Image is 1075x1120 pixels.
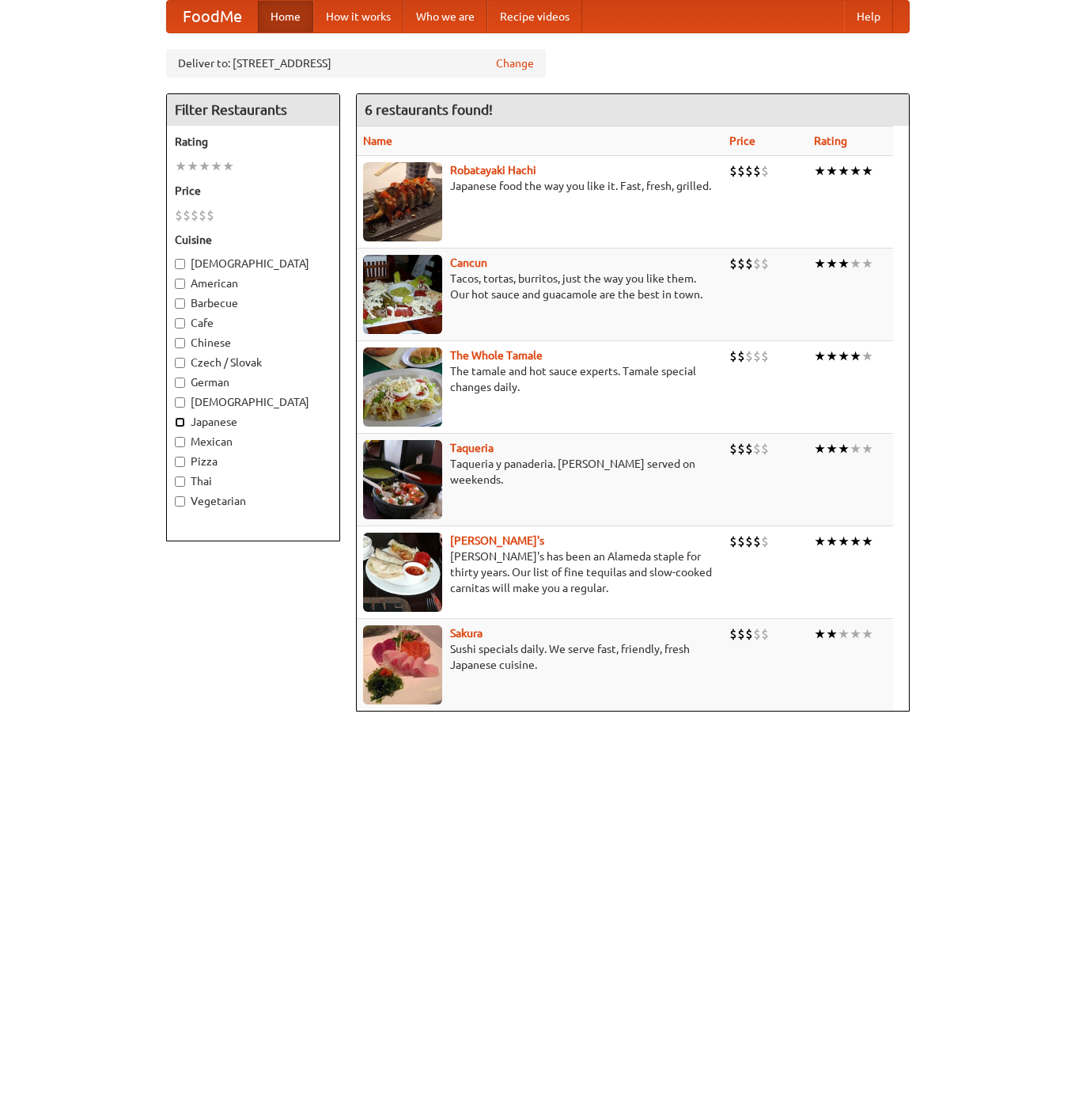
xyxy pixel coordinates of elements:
[745,255,753,272] li: $
[850,625,861,643] li: ★
[175,397,185,408] input: [DEMOGRAPHIC_DATA]
[363,549,717,596] p: [PERSON_NAME]'s has been an Alameda staple for thirty years. Our list of fine tequilas and slow-c...
[450,627,483,640] b: Sakura
[175,378,185,388] input: German
[175,295,331,311] label: Barbecue
[745,440,753,457] li: $
[826,440,838,457] li: ★
[175,394,331,410] label: [DEMOGRAPHIC_DATA]
[753,533,761,550] li: $
[222,158,234,175] li: ★
[737,162,745,180] li: $
[761,625,769,643] li: $
[753,255,761,272] li: $
[729,162,737,180] li: $
[745,533,753,550] li: $
[753,347,761,365] li: $
[191,207,199,224] li: $
[826,255,838,272] li: ★
[814,625,826,643] li: ★
[850,533,861,550] li: ★
[826,625,838,643] li: ★
[450,256,487,269] a: Cancun
[838,625,850,643] li: ★
[861,347,873,365] li: ★
[729,533,737,550] li: $
[737,533,745,550] li: $
[175,318,185,328] input: Cafe
[167,1,258,32] a: FoodMe
[450,164,536,177] a: Robatayaki Hachi
[363,456,717,488] p: Taqueria y panaderia. [PERSON_NAME] served on weekends.
[753,625,761,643] li: $
[450,349,543,362] a: The Whole Tamale
[175,338,185,348] input: Chinese
[745,347,753,365] li: $
[175,457,185,467] input: Pizza
[814,162,826,180] li: ★
[363,347,442,427] img: wholetamale.jpg
[745,162,753,180] li: $
[175,183,331,199] h5: Price
[450,534,544,547] a: [PERSON_NAME]'s
[814,533,826,550] li: ★
[258,1,313,32] a: Home
[814,255,826,272] li: ★
[496,55,534,71] a: Change
[861,625,873,643] li: ★
[761,255,769,272] li: $
[175,315,331,331] label: Cafe
[814,347,826,365] li: ★
[363,533,442,612] img: pedros.jpg
[826,533,838,550] li: ★
[838,347,850,365] li: ★
[753,162,761,180] li: $
[729,347,737,365] li: $
[850,440,861,457] li: ★
[175,256,331,271] label: [DEMOGRAPHIC_DATA]
[450,442,494,454] a: Taqueria
[175,454,331,469] label: Pizza
[826,347,838,365] li: ★
[175,232,331,248] h5: Cuisine
[761,440,769,457] li: $
[175,414,331,430] label: Japanese
[363,625,442,704] img: sakura.jpg
[167,94,339,126] h4: Filter Restaurants
[175,417,185,427] input: Japanese
[175,355,331,370] label: Czech / Slovak
[814,135,847,147] a: Rating
[761,162,769,180] li: $
[737,440,745,457] li: $
[363,440,442,519] img: taqueria.jpg
[861,255,873,272] li: ★
[753,440,761,457] li: $
[363,162,442,241] img: robatayaki.jpg
[861,440,873,457] li: ★
[175,473,331,489] label: Thai
[838,533,850,550] li: ★
[175,207,183,224] li: $
[183,207,191,224] li: $
[761,533,769,550] li: $
[175,496,185,507] input: Vegetarian
[175,158,187,175] li: ★
[737,255,745,272] li: $
[175,134,331,150] h5: Rating
[175,279,185,289] input: American
[826,162,838,180] li: ★
[365,102,493,117] ng-pluralize: 6 restaurants found!
[175,358,185,368] input: Czech / Slovak
[363,135,392,147] a: Name
[814,440,826,457] li: ★
[844,1,893,32] a: Help
[199,207,206,224] li: $
[210,158,222,175] li: ★
[363,363,717,395] p: The tamale and hot sauce experts. Tamale special changes daily.
[729,440,737,457] li: $
[838,255,850,272] li: ★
